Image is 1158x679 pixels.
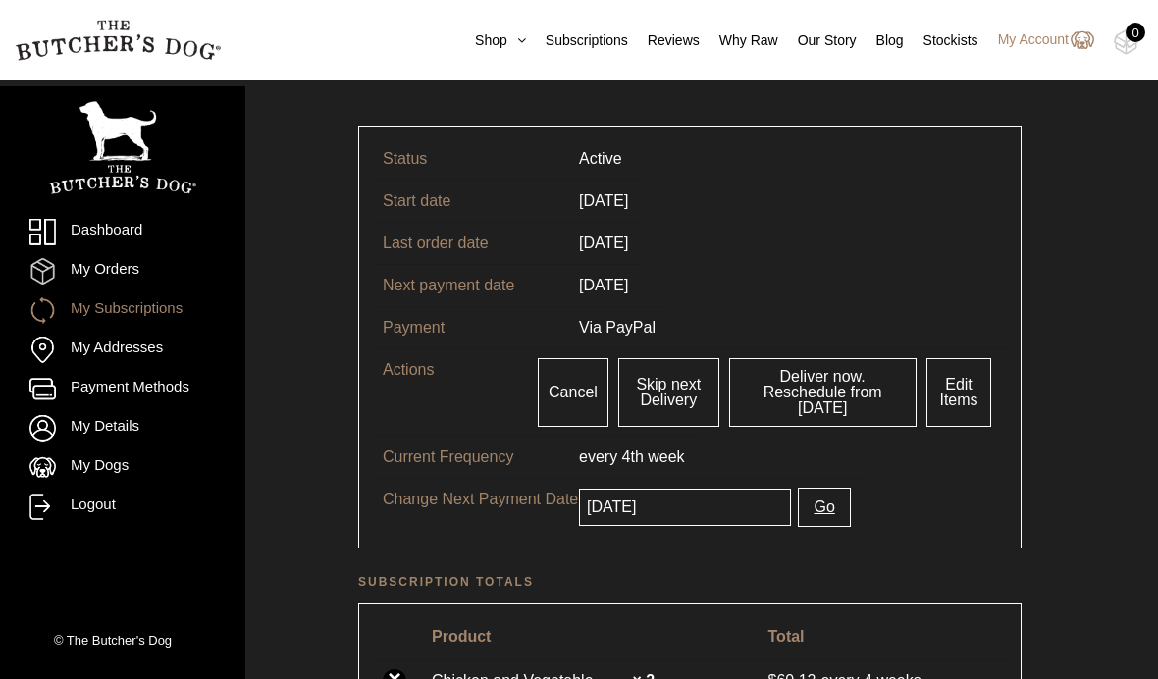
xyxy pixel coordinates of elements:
[618,358,719,427] a: Skip next Delivery
[538,358,608,427] a: Cancel
[567,222,640,264] td: [DATE]
[628,30,700,51] a: Reviews
[526,30,628,51] a: Subscriptions
[371,180,567,222] td: Start date
[857,30,904,51] a: Blog
[29,297,216,324] a: My Subscriptions
[383,488,579,511] p: Change Next Payment Date
[567,264,640,306] td: [DATE]
[648,448,684,465] span: week
[29,219,216,245] a: Dashboard
[926,358,992,427] a: Edit Items
[579,319,656,336] span: Via PayPal
[371,306,567,348] td: Payment
[371,348,521,436] td: Actions
[579,448,644,465] span: every 4th
[1126,23,1145,42] div: 0
[700,30,778,51] a: Why Raw
[29,337,216,363] a: My Addresses
[567,138,634,180] td: Active
[371,264,567,306] td: Next payment date
[371,138,567,180] td: Status
[978,28,1094,52] a: My Account
[455,30,526,51] a: Shop
[358,572,1022,592] h2: Subscription totals
[371,222,567,264] td: Last order date
[29,454,216,481] a: My Dogs
[420,616,755,657] th: Product
[1114,29,1138,55] img: TBD_Cart-Empty.png
[798,488,850,527] button: Go
[49,101,196,194] img: TBD_Portrait_Logo_White.png
[757,616,1009,657] th: Total
[904,30,978,51] a: Stockists
[383,445,579,469] p: Current Frequency
[29,494,216,520] a: Logout
[567,180,640,222] td: [DATE]
[29,415,216,442] a: My Details
[778,30,857,51] a: Our Story
[729,358,917,427] a: Deliver now. Reschedule from [DATE]
[29,376,216,402] a: Payment Methods
[29,258,216,285] a: My Orders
